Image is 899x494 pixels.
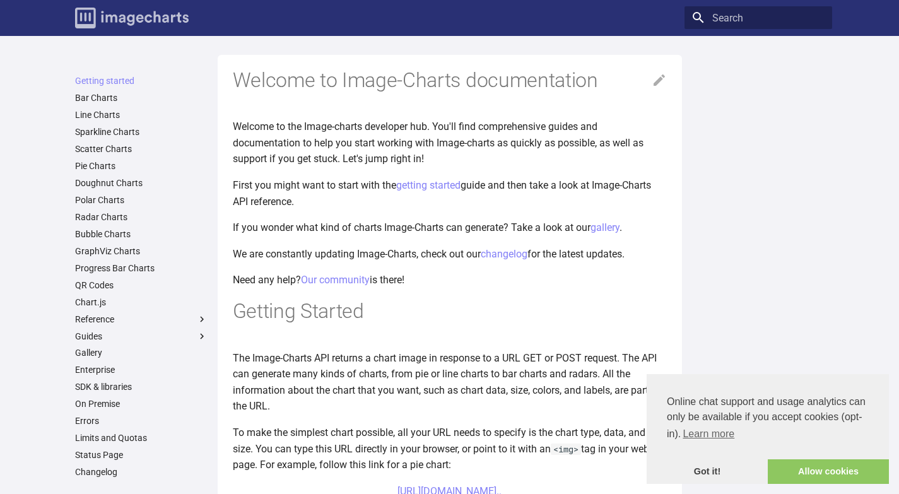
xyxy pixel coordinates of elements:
a: QR Codes [75,279,208,291]
p: Welcome to the Image-charts developer hub. You'll find comprehensive guides and documentation to ... [233,119,667,167]
a: Chart.js [75,297,208,308]
a: Bubble Charts [75,228,208,240]
a: Our community [301,274,370,286]
a: Errors [75,415,208,426]
span: Online chat support and usage analytics can only be available if you accept cookies (opt-in). [667,394,869,444]
div: cookieconsent [647,374,889,484]
a: Line Charts [75,109,208,121]
p: First you might want to start with the guide and then take a look at Image-Charts API reference. [233,177,667,209]
a: getting started [396,179,461,191]
p: We are constantly updating Image-Charts, check out our for the latest updates. [233,246,667,262]
input: Search [685,6,832,29]
p: The Image-Charts API returns a chart image in response to a URL GET or POST request. The API can ... [233,350,667,415]
a: On Premise [75,398,208,409]
p: If you wonder what kind of charts Image-Charts can generate? Take a look at our . [233,220,667,236]
a: Polar Charts [75,194,208,206]
h1: Welcome to Image-Charts documentation [233,68,667,94]
label: Reference [75,314,208,325]
h1: Getting Started [233,298,667,325]
a: Enterprise [75,364,208,375]
a: Image-Charts documentation [70,3,194,33]
p: To make the simplest chart possible, all your URL needs to specify is the chart type, data, and s... [233,425,667,473]
a: Doughnut Charts [75,177,208,189]
a: Radar Charts [75,211,208,223]
a: dismiss cookie message [647,459,768,485]
a: Limits and Quotas [75,432,208,444]
a: Bar Charts [75,92,208,103]
a: Progress Bar Charts [75,262,208,274]
a: changelog [481,248,527,260]
label: Guides [75,331,208,342]
p: Need any help? is there! [233,272,667,288]
img: logo [75,8,189,28]
a: gallery [591,221,620,233]
a: Scatter Charts [75,143,208,155]
a: allow cookies [768,459,889,485]
a: Sparkline Charts [75,126,208,138]
a: Gallery [75,347,208,358]
a: Pie Charts [75,160,208,172]
a: SDK & libraries [75,381,208,392]
a: learn more about cookies [681,425,736,444]
a: Status Page [75,449,208,461]
a: Getting started [75,75,208,86]
a: GraphViz Charts [75,245,208,257]
a: Changelog [75,466,208,478]
code: <img> [551,444,581,455]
